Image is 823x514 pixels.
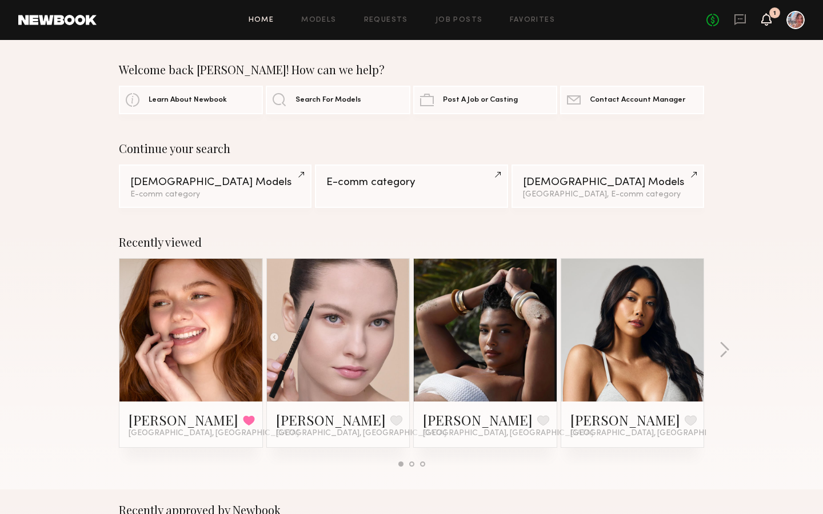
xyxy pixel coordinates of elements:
[423,411,533,429] a: [PERSON_NAME]
[423,429,593,438] span: [GEOGRAPHIC_DATA], [GEOGRAPHIC_DATA]
[129,429,299,438] span: [GEOGRAPHIC_DATA], [GEOGRAPHIC_DATA]
[315,164,508,208] a: E-comm category
[149,97,227,104] span: Learn About Newbook
[523,191,693,199] div: [GEOGRAPHIC_DATA], E-comm category
[326,177,496,188] div: E-comm category
[523,177,693,188] div: [DEMOGRAPHIC_DATA] Models
[266,86,410,114] a: Search For Models
[119,142,704,155] div: Continue your search
[510,17,555,24] a: Favorites
[249,17,274,24] a: Home
[570,429,741,438] span: [GEOGRAPHIC_DATA], [GEOGRAPHIC_DATA]
[119,86,263,114] a: Learn About Newbook
[364,17,408,24] a: Requests
[276,429,446,438] span: [GEOGRAPHIC_DATA], [GEOGRAPHIC_DATA]
[119,235,704,249] div: Recently viewed
[436,17,483,24] a: Job Posts
[773,10,776,17] div: 1
[129,411,238,429] a: [PERSON_NAME]
[276,411,386,429] a: [PERSON_NAME]
[301,17,336,24] a: Models
[443,97,518,104] span: Post A Job or Casting
[560,86,704,114] a: Contact Account Manager
[413,86,557,114] a: Post A Job or Casting
[130,191,300,199] div: E-comm category
[130,177,300,188] div: [DEMOGRAPHIC_DATA] Models
[295,97,361,104] span: Search For Models
[590,97,685,104] span: Contact Account Manager
[570,411,680,429] a: [PERSON_NAME]
[512,164,704,208] a: [DEMOGRAPHIC_DATA] Models[GEOGRAPHIC_DATA], E-comm category
[119,164,311,208] a: [DEMOGRAPHIC_DATA] ModelsE-comm category
[119,63,704,77] div: Welcome back [PERSON_NAME]! How can we help?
